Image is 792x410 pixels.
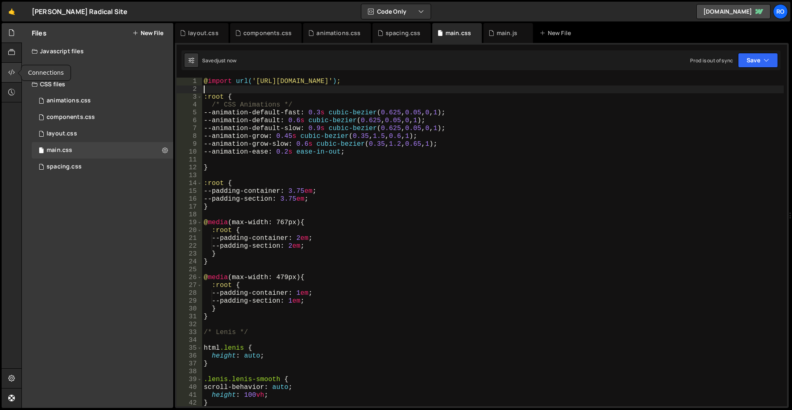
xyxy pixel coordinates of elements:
[132,30,163,36] button: New File
[696,4,771,19] a: [DOMAIN_NAME]
[177,242,202,250] div: 22
[22,76,173,92] div: CSS files
[773,4,788,19] a: Ro
[177,289,202,297] div: 28
[361,4,431,19] button: Code Only
[177,211,202,219] div: 18
[177,282,202,289] div: 27
[177,148,202,156] div: 10
[177,101,202,109] div: 4
[177,235,202,242] div: 21
[243,29,292,37] div: components.css
[32,59,173,76] div: 16726/45737.js
[177,266,202,274] div: 25
[22,43,173,59] div: Javascript files
[32,7,127,17] div: [PERSON_NAME] Radical Site
[177,125,202,133] div: 7
[540,29,574,37] div: New File
[177,219,202,227] div: 19
[21,65,71,81] div: Connections
[316,29,361,37] div: animations.css
[177,78,202,85] div: 1
[497,29,517,37] div: main.js
[386,29,421,37] div: spacing.css
[177,258,202,266] div: 24
[177,376,202,384] div: 39
[177,329,202,337] div: 33
[177,156,202,164] div: 11
[202,57,236,64] div: Saved
[177,250,202,258] div: 23
[177,274,202,282] div: 26
[177,172,202,180] div: 13
[32,92,173,109] div: 16726/45795.css
[177,180,202,187] div: 14
[32,28,47,38] h2: Files
[177,117,202,125] div: 6
[177,313,202,321] div: 31
[177,140,202,148] div: 9
[177,368,202,376] div: 38
[47,147,72,154] div: main.css
[445,29,471,37] div: main.css
[177,85,202,93] div: 2
[47,97,91,104] div: animations.css
[177,109,202,117] div: 5
[32,109,173,126] div: 16726/45796.css
[177,391,202,399] div: 41
[177,321,202,329] div: 32
[177,227,202,235] div: 20
[47,64,67,71] div: main.js
[177,360,202,368] div: 37
[177,203,202,211] div: 17
[2,2,22,21] a: 🤙
[177,93,202,101] div: 3
[47,114,95,121] div: components.css
[47,130,77,137] div: layout.css
[188,29,219,37] div: layout.css
[32,159,173,175] div: 16726/45794.css
[738,53,778,68] button: Save
[177,384,202,391] div: 40
[217,57,236,64] div: just now
[177,352,202,360] div: 36
[177,399,202,407] div: 42
[177,337,202,344] div: 34
[177,305,202,313] div: 30
[177,195,202,203] div: 16
[177,344,202,352] div: 35
[690,57,733,64] div: Prod is out of sync
[177,297,202,305] div: 29
[177,164,202,172] div: 12
[32,142,176,159] div: 16726/45739.css
[32,126,173,142] div: 16726/45797.css
[177,133,202,140] div: 8
[47,163,82,171] div: spacing.css
[177,187,202,195] div: 15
